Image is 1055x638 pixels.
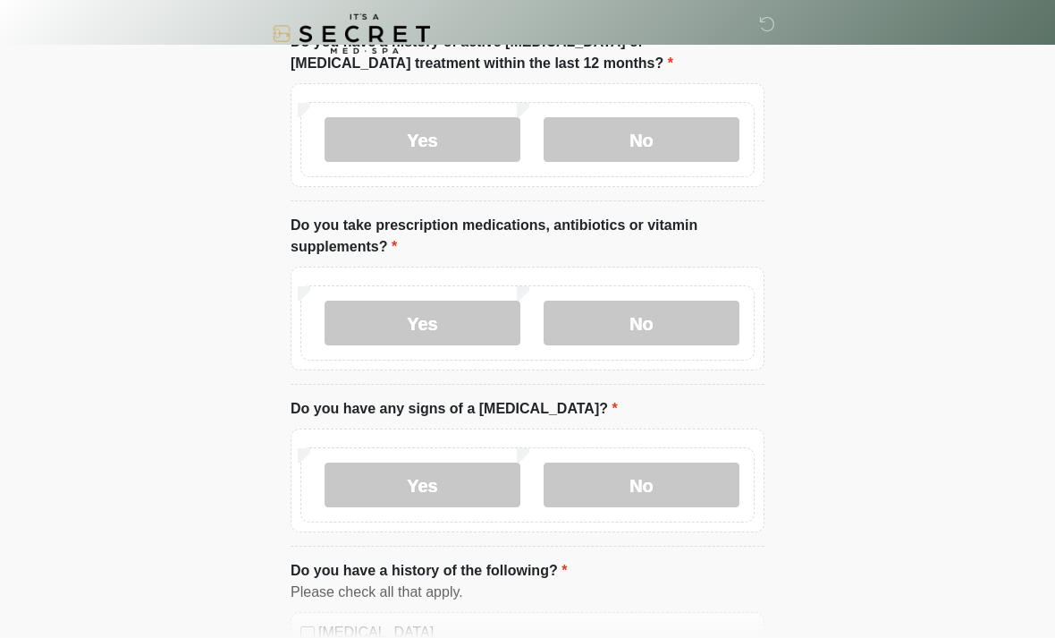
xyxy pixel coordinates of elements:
label: Yes [325,463,520,507]
label: No [544,117,739,162]
label: Do you take prescription medications, antibiotics or vitamin supplements? [291,215,764,258]
label: No [544,301,739,345]
label: Do you have any signs of a [MEDICAL_DATA]? [291,398,618,420]
img: It's A Secret Med Spa Logo [273,13,430,54]
label: Yes [325,117,520,162]
label: Do you have a history of the following? [291,560,567,582]
label: No [544,463,739,507]
div: Please check all that apply. [291,582,764,603]
label: Yes [325,301,520,345]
